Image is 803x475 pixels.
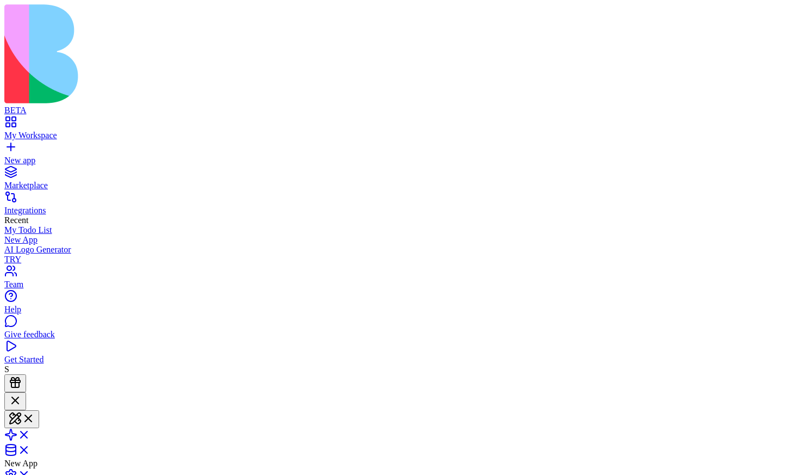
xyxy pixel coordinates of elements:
div: My Workspace [4,131,799,140]
a: Integrations [4,196,799,215]
div: Marketplace [4,181,799,190]
a: My Todo List [4,225,799,235]
span: New App [4,459,38,468]
a: AI Logo GeneratorTRY [4,245,799,264]
a: My Workspace [4,121,799,140]
div: Team [4,280,799,289]
a: Help [4,295,799,314]
div: Help [4,305,799,314]
span: S [4,365,9,374]
a: New app [4,146,799,165]
a: New App [4,235,799,245]
div: Give feedback [4,330,799,340]
div: AI Logo Generator [4,245,799,255]
a: Give feedback [4,320,799,340]
div: TRY [4,255,799,264]
a: Team [4,270,799,289]
img: logo [4,4,441,103]
a: Get Started [4,345,799,365]
div: Get Started [4,355,799,365]
a: Marketplace [4,171,799,190]
div: BETA [4,106,799,115]
div: Integrations [4,206,799,215]
a: BETA [4,96,799,115]
div: New app [4,156,799,165]
span: Recent [4,215,28,225]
